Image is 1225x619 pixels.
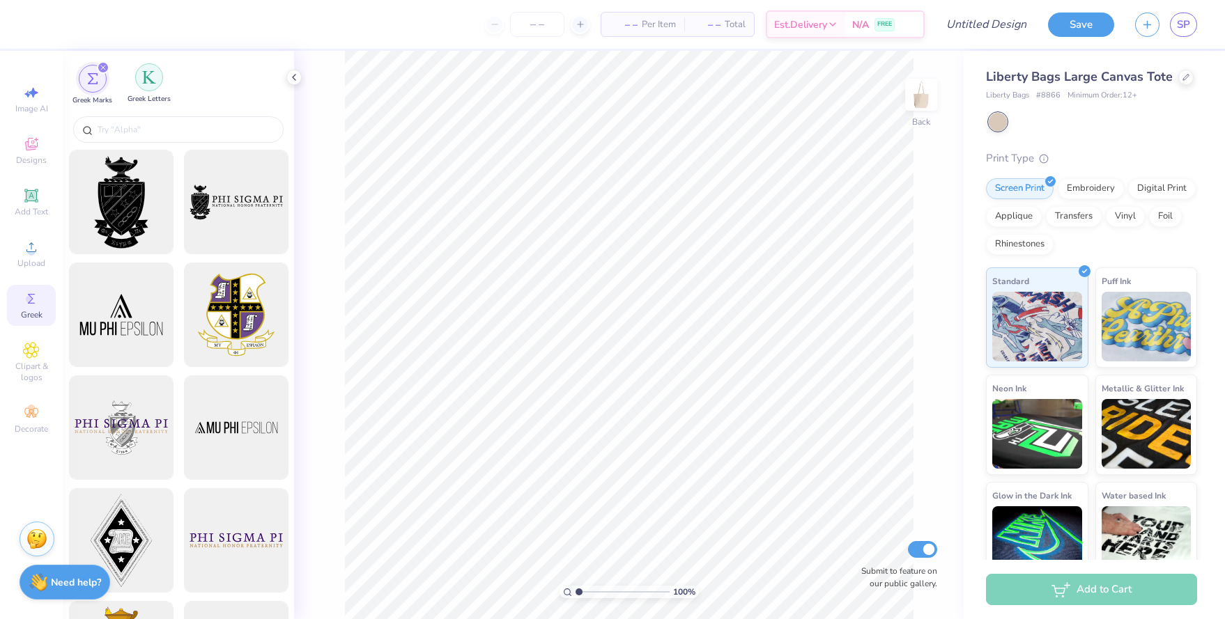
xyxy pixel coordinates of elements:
input: Try "Alpha" [96,123,275,136]
img: Standard [992,292,1082,361]
button: filter button [128,65,171,106]
span: FREE [877,19,892,29]
div: Embroidery [1058,178,1124,199]
div: filter for Greek Letters [128,63,171,104]
img: Back [907,81,935,109]
span: Total [725,17,746,32]
div: Screen Print [986,178,1054,199]
div: Applique [986,206,1042,227]
span: Liberty Bags Large Canvas Tote [986,68,1173,85]
button: Save [1048,13,1114,37]
strong: Need help? [51,576,101,589]
div: Transfers [1046,206,1102,227]
img: Greek Marks Image [87,73,98,84]
span: – – [610,17,638,32]
div: Vinyl [1106,206,1145,227]
input: – – [510,12,564,37]
span: Puff Ink [1102,274,1131,288]
div: Digital Print [1128,178,1196,199]
span: Minimum Order: 12 + [1068,90,1137,102]
span: Per Item [642,17,676,32]
span: Greek Letters [128,94,171,104]
span: Greek Marks [72,95,112,106]
span: Greek [21,309,43,320]
span: Add Text [15,206,48,217]
label: Submit to feature on our public gallery. [854,565,937,590]
span: N/A [852,17,869,32]
div: filter for Greek Marks [72,65,112,106]
span: Upload [17,258,45,269]
div: Back [912,116,930,128]
span: Metallic & Glitter Ink [1102,381,1184,395]
span: SP [1177,17,1190,33]
span: Liberty Bags [986,90,1029,102]
span: Standard [992,274,1029,288]
div: Foil [1149,206,1182,227]
span: Image AI [15,103,48,114]
img: Water based Ink [1102,506,1192,576]
span: Clipart & logos [7,361,56,383]
div: Print Type [986,150,1197,166]
img: Metallic & Glitter Ink [1102,399,1192,469]
span: 100 % [673,586,695,598]
span: Water based Ink [1102,488,1166,503]
img: Neon Ink [992,399,1082,469]
span: Glow in the Dark Ink [992,488,1072,503]
span: – – [693,17,721,32]
div: Rhinestones [986,234,1054,255]
img: Greek Letters Image [142,70,156,84]
span: # 8866 [1036,90,1061,102]
span: Neon Ink [992,381,1026,395]
button: filter button [72,65,112,106]
img: Puff Ink [1102,292,1192,361]
img: Glow in the Dark Ink [992,506,1082,576]
span: Designs [16,155,47,166]
span: Decorate [15,423,48,434]
span: Est. Delivery [774,17,827,32]
input: Untitled Design [935,10,1038,38]
a: SP [1170,13,1197,37]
